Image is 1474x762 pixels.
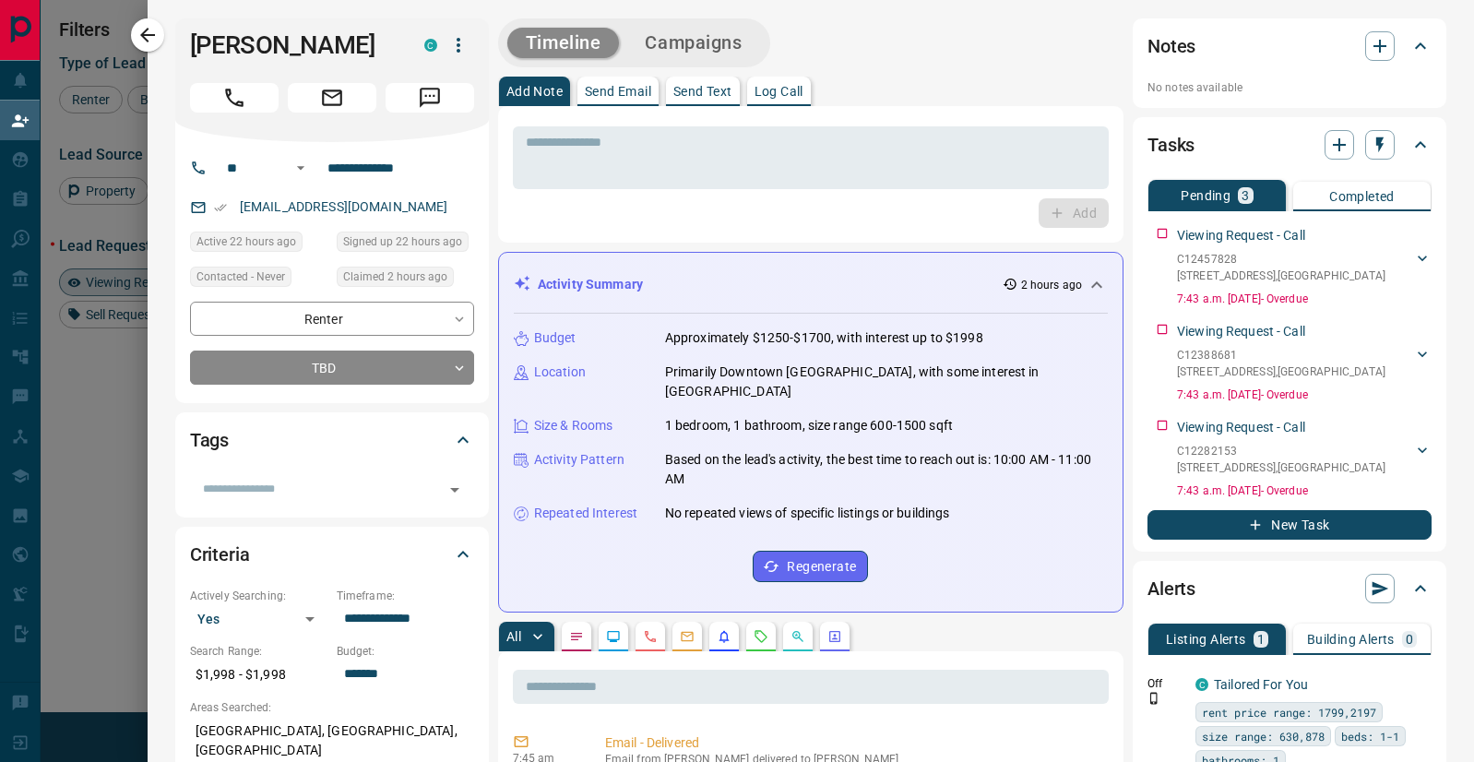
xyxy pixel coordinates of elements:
[442,477,468,503] button: Open
[514,268,1108,302] div: Activity Summary2 hours ago
[190,30,397,60] h1: [PERSON_NAME]
[1147,692,1160,705] svg: Push Notification Only
[1341,727,1399,745] span: beds: 1-1
[1147,31,1195,61] h2: Notes
[1202,703,1376,721] span: rent price range: 1799,2197
[1177,387,1432,403] p: 7:43 a.m. [DATE] - Overdue
[1177,343,1432,384] div: C12388681[STREET_ADDRESS],[GEOGRAPHIC_DATA]
[1177,291,1432,307] p: 7:43 a.m. [DATE] - Overdue
[337,643,474,660] p: Budget:
[1202,727,1325,745] span: size range: 630,878
[1177,439,1432,480] div: C12282153[STREET_ADDRESS],[GEOGRAPHIC_DATA]
[569,629,584,644] svg: Notes
[190,588,327,604] p: Actively Searching:
[1147,79,1432,96] p: No notes available
[665,328,983,348] p: Approximately $1250-$1700, with interest up to $1998
[1307,633,1395,646] p: Building Alerts
[538,275,643,294] p: Activity Summary
[190,83,279,113] span: Call
[506,630,521,643] p: All
[753,551,868,582] button: Regenerate
[190,532,474,577] div: Criteria
[190,604,327,634] div: Yes
[1214,677,1308,692] a: Tailored For You
[424,39,437,52] div: condos.ca
[1177,418,1305,437] p: Viewing Request - Call
[190,643,327,660] p: Search Range:
[1166,633,1246,646] p: Listing Alerts
[673,85,732,98] p: Send Text
[343,232,462,251] span: Signed up 22 hours ago
[643,629,658,644] svg: Calls
[1329,190,1395,203] p: Completed
[507,28,620,58] button: Timeline
[717,629,731,644] svg: Listing Alerts
[214,201,227,214] svg: Email Verified
[1181,189,1230,202] p: Pending
[665,416,953,435] p: 1 bedroom, 1 bathroom, size range 600-1500 sqft
[288,83,376,113] span: Email
[386,83,474,113] span: Message
[1195,678,1208,691] div: condos.ca
[1147,574,1195,603] h2: Alerts
[1177,443,1385,459] p: C12282153
[1257,633,1265,646] p: 1
[665,450,1108,489] p: Based on the lead's activity, the best time to reach out is: 10:00 AM - 11:00 AM
[190,540,250,569] h2: Criteria
[1177,459,1385,476] p: [STREET_ADDRESS] , [GEOGRAPHIC_DATA]
[1242,189,1249,202] p: 3
[190,660,327,690] p: $1,998 - $1,998
[1147,123,1432,167] div: Tasks
[534,363,586,382] p: Location
[606,629,621,644] svg: Lead Browsing Activity
[1177,482,1432,499] p: 7:43 a.m. [DATE] - Overdue
[337,588,474,604] p: Timeframe:
[190,232,327,257] div: Sun Oct 12 2025
[665,504,950,523] p: No repeated views of specific listings or buildings
[506,85,563,98] p: Add Note
[1021,277,1082,293] p: 2 hours ago
[1177,322,1305,341] p: Viewing Request - Call
[1177,347,1385,363] p: C12388681
[1147,675,1184,692] p: Off
[754,629,768,644] svg: Requests
[1147,510,1432,540] button: New Task
[790,629,805,644] svg: Opportunities
[190,302,474,336] div: Renter
[534,450,624,470] p: Activity Pattern
[1147,130,1195,160] h2: Tasks
[196,232,296,251] span: Active 22 hours ago
[190,351,474,385] div: TBD
[534,504,637,523] p: Repeated Interest
[665,363,1108,401] p: Primarily Downtown [GEOGRAPHIC_DATA], with some interest in [GEOGRAPHIC_DATA]
[1147,24,1432,68] div: Notes
[190,425,229,455] h2: Tags
[190,699,474,716] p: Areas Searched:
[337,267,474,292] div: Mon Oct 13 2025
[196,268,285,286] span: Contacted - Never
[1177,247,1432,288] div: C12457828[STREET_ADDRESS],[GEOGRAPHIC_DATA]
[1177,226,1305,245] p: Viewing Request - Call
[755,85,803,98] p: Log Call
[585,85,651,98] p: Send Email
[240,199,448,214] a: [EMAIL_ADDRESS][DOMAIN_NAME]
[827,629,842,644] svg: Agent Actions
[534,416,613,435] p: Size & Rooms
[343,268,447,286] span: Claimed 2 hours ago
[534,328,577,348] p: Budget
[337,232,474,257] div: Sun Oct 12 2025
[1177,251,1385,268] p: C12457828
[1177,268,1385,284] p: [STREET_ADDRESS] , [GEOGRAPHIC_DATA]
[1177,363,1385,380] p: [STREET_ADDRESS] , [GEOGRAPHIC_DATA]
[290,157,312,179] button: Open
[680,629,695,644] svg: Emails
[626,28,760,58] button: Campaigns
[1406,633,1413,646] p: 0
[190,418,474,462] div: Tags
[605,733,1101,753] p: Email - Delivered
[1147,566,1432,611] div: Alerts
